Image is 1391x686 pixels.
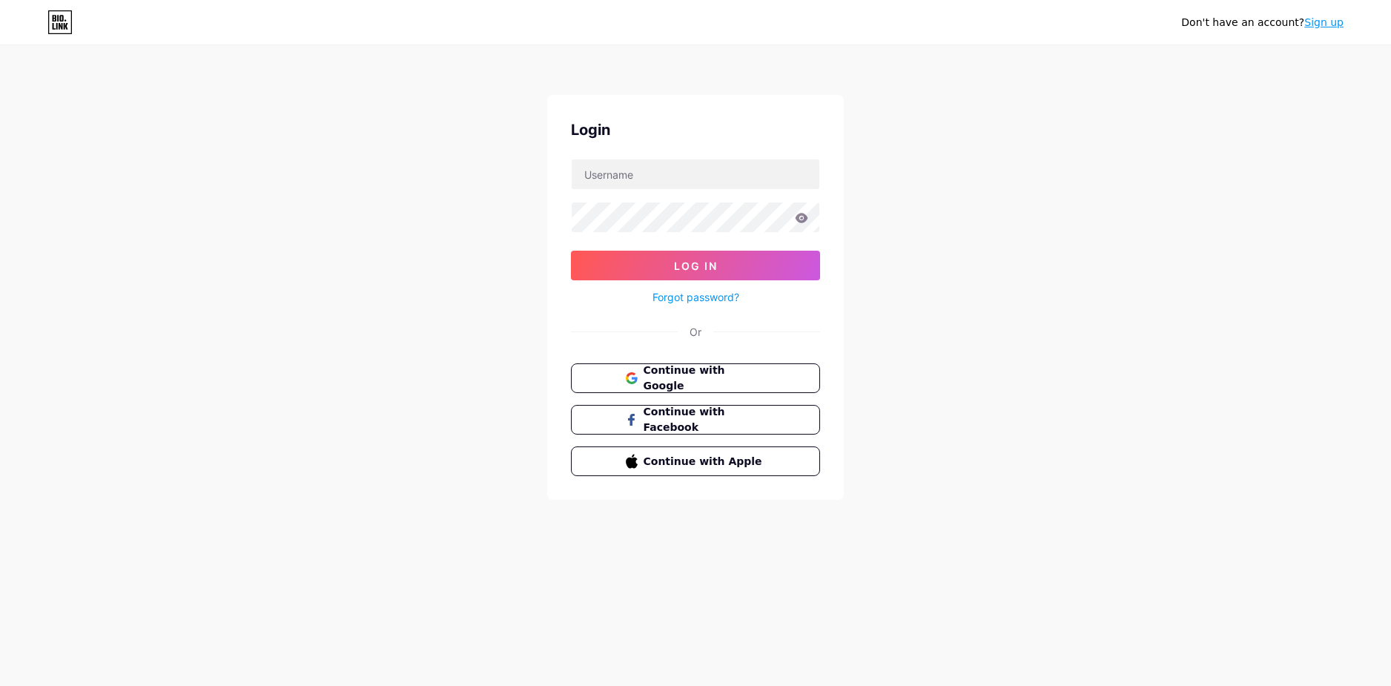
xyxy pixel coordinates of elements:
button: Log In [571,251,820,280]
a: Sign up [1304,16,1344,28]
button: Continue with Apple [571,446,820,476]
span: Continue with Apple [644,454,766,469]
div: Or [690,324,701,340]
span: Continue with Google [644,363,766,394]
a: Forgot password? [652,289,739,305]
div: Login [571,119,820,141]
input: Username [572,159,819,189]
span: Continue with Facebook [644,404,766,435]
div: Don't have an account? [1181,15,1344,30]
button: Continue with Google [571,363,820,393]
span: Log In [674,260,718,272]
button: Continue with Facebook [571,405,820,435]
